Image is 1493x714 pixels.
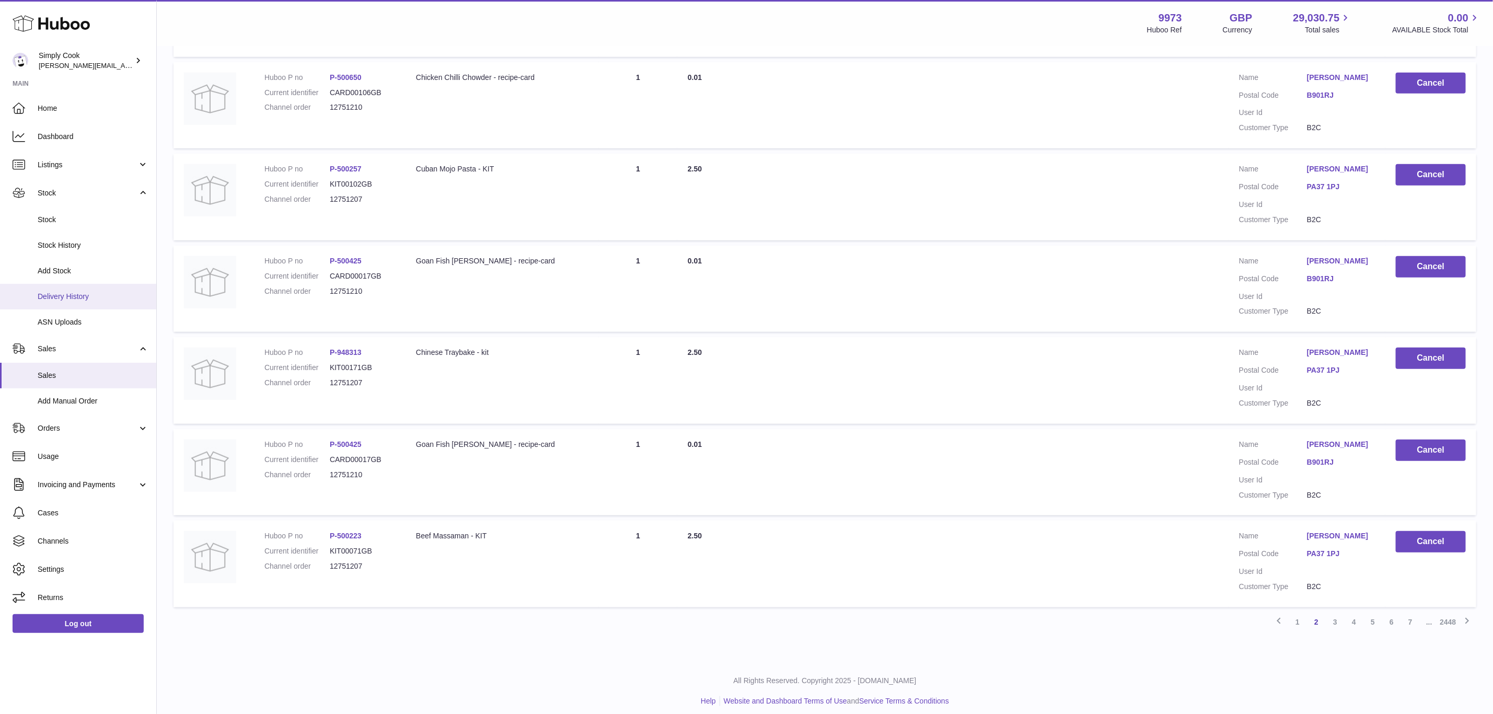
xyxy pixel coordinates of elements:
img: no-photo.jpg [184,440,236,492]
dt: Customer Type [1239,582,1307,592]
span: Add Stock [38,266,148,276]
a: [PERSON_NAME] [1307,348,1375,358]
span: Cases [38,508,148,518]
span: 0.01 [688,257,702,265]
a: [PERSON_NAME] [1307,531,1375,541]
p: All Rights Reserved. Copyright 2025 - [DOMAIN_NAME] [165,676,1485,686]
td: 1 [599,154,677,240]
dd: B2C [1307,306,1375,316]
a: P-500650 [330,73,362,82]
dt: User Id [1239,567,1307,577]
span: Invoicing and Payments [38,480,137,490]
dt: Customer Type [1239,123,1307,133]
dt: Channel order [264,470,330,480]
dd: CARD00106GB [330,88,395,98]
dt: Postal Code [1239,90,1307,103]
button: Cancel [1396,531,1466,552]
a: 6 [1382,613,1401,631]
a: [PERSON_NAME] [1307,164,1375,174]
span: 2.50 [688,165,702,173]
li: and [720,696,949,706]
dt: Current identifier [264,179,330,189]
a: 3 [1326,613,1345,631]
a: Help [701,697,716,705]
dd: B2C [1307,398,1375,408]
img: no-photo.jpg [184,256,236,308]
dt: Name [1239,531,1307,544]
button: Cancel [1396,440,1466,461]
img: no-photo.jpg [184,348,236,400]
span: Add Manual Order [38,396,148,406]
dt: Huboo P no [264,256,330,266]
td: 1 [599,521,677,607]
dd: CARD00017GB [330,455,395,465]
button: Cancel [1396,256,1466,278]
span: ASN Uploads [38,317,148,327]
span: Listings [38,160,137,170]
dt: Huboo P no [264,73,330,83]
span: Stock History [38,240,148,250]
span: AVAILABLE Stock Total [1392,25,1480,35]
a: PA37 1PJ [1307,549,1375,559]
a: 7 [1401,613,1420,631]
img: no-photo.jpg [184,73,236,125]
div: Chinese Traybake - kit [416,348,588,358]
a: PA37 1PJ [1307,365,1375,375]
dt: User Id [1239,292,1307,302]
dd: KIT00102GB [330,179,395,189]
dd: KIT00171GB [330,363,395,373]
dd: 12751210 [330,470,395,480]
a: B901RJ [1307,90,1375,100]
dt: Name [1239,256,1307,269]
dd: KIT00071GB [330,546,395,556]
div: Currency [1223,25,1253,35]
div: Simply Cook [39,51,133,71]
div: Beef Massaman - KIT [416,531,588,541]
a: [PERSON_NAME] [1307,256,1375,266]
span: 0.01 [688,440,702,448]
dd: 12751210 [330,286,395,296]
dt: Huboo P no [264,440,330,450]
img: emma@simplycook.com [13,53,28,68]
img: no-photo.jpg [184,531,236,583]
span: 29,030.75 [1293,11,1339,25]
td: 1 [599,429,677,516]
span: Dashboard [38,132,148,142]
a: Website and Dashboard Terms of Use [724,697,847,705]
a: 4 [1345,613,1363,631]
div: Cuban Mojo Pasta - KIT [416,164,588,174]
dd: 12751207 [330,378,395,388]
a: B901RJ [1307,457,1375,467]
strong: 9973 [1159,11,1182,25]
span: Orders [38,423,137,433]
dd: B2C [1307,123,1375,133]
dt: Current identifier [264,271,330,281]
span: Stock [38,188,137,198]
dt: Name [1239,73,1307,85]
dd: CARD00017GB [330,271,395,281]
dt: Customer Type [1239,306,1307,316]
div: Goan Fish [PERSON_NAME] - recipe-card [416,440,588,450]
dt: Channel order [264,561,330,571]
span: [PERSON_NAME][EMAIL_ADDRESS][DOMAIN_NAME] [39,61,210,70]
dt: Postal Code [1239,365,1307,378]
dt: Huboo P no [264,348,330,358]
span: 0.00 [1448,11,1468,25]
span: Sales [38,371,148,381]
dt: Current identifier [264,88,330,98]
a: 2448 [1439,613,1457,631]
a: 29,030.75 Total sales [1293,11,1351,35]
a: Service Terms & Conditions [859,697,949,705]
dt: User Id [1239,108,1307,118]
div: Chicken Chilli Chowder - recipe-card [416,73,588,83]
img: no-photo.jpg [184,164,236,216]
span: 2.50 [688,348,702,356]
dt: Current identifier [264,363,330,373]
span: 0.01 [688,73,702,82]
dt: Postal Code [1239,457,1307,470]
button: Cancel [1396,73,1466,94]
span: Settings [38,565,148,574]
dt: Current identifier [264,546,330,556]
dt: Name [1239,164,1307,177]
a: Log out [13,614,144,633]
